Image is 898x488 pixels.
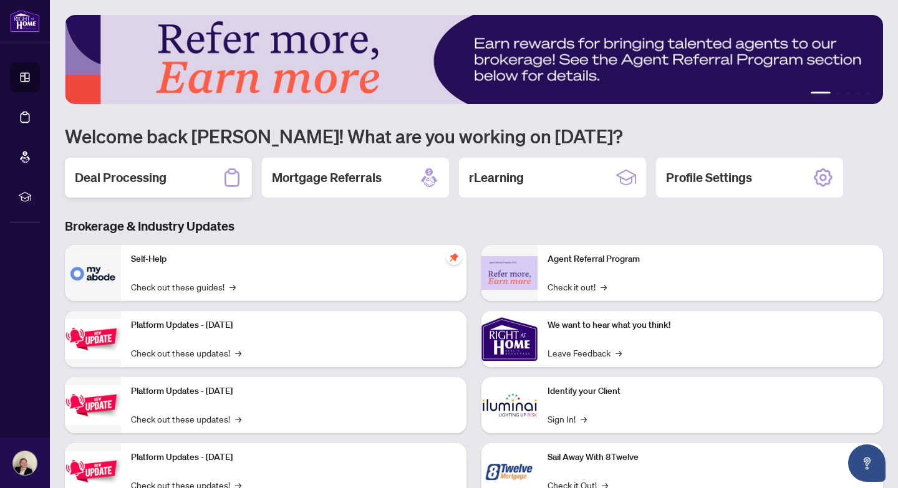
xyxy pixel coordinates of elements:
[10,9,40,32] img: logo
[229,280,236,294] span: →
[481,377,538,433] img: Identify your Client
[65,15,883,104] img: Slide 0
[666,169,752,186] h2: Profile Settings
[131,451,456,464] p: Platform Updates - [DATE]
[548,252,873,266] p: Agent Referral Program
[65,218,883,235] h3: Brokerage & Industry Updates
[235,412,241,426] span: →
[65,124,883,148] h1: Welcome back [PERSON_NAME]! What are you working on [DATE]?
[235,346,241,360] span: →
[447,250,461,265] span: pushpin
[481,311,538,367] img: We want to hear what you think!
[846,92,851,97] button: 3
[131,385,456,398] p: Platform Updates - [DATE]
[811,92,831,97] button: 1
[131,346,241,360] a: Check out these updates!→
[131,412,241,426] a: Check out these updates!→
[65,245,121,301] img: Self-Help
[75,169,167,186] h2: Deal Processing
[131,252,456,266] p: Self-Help
[548,451,873,464] p: Sail Away With 8Twelve
[548,346,622,360] a: Leave Feedback→
[836,92,841,97] button: 2
[131,318,456,332] p: Platform Updates - [DATE]
[616,346,622,360] span: →
[65,385,121,424] img: Platform Updates - July 8, 2025
[469,169,524,186] h2: rLearning
[848,444,886,482] button: Open asap
[548,412,587,426] a: Sign In!→
[601,280,607,294] span: →
[481,256,538,290] img: Agent Referral Program
[548,318,873,332] p: We want to hear what you think!
[131,280,236,294] a: Check out these guides!→
[581,412,587,426] span: →
[856,92,861,97] button: 4
[65,319,121,358] img: Platform Updates - July 21, 2025
[13,451,37,475] img: Profile Icon
[272,169,382,186] h2: Mortgage Referrals
[866,92,871,97] button: 5
[548,385,873,398] p: Identify your Client
[548,280,607,294] a: Check it out!→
